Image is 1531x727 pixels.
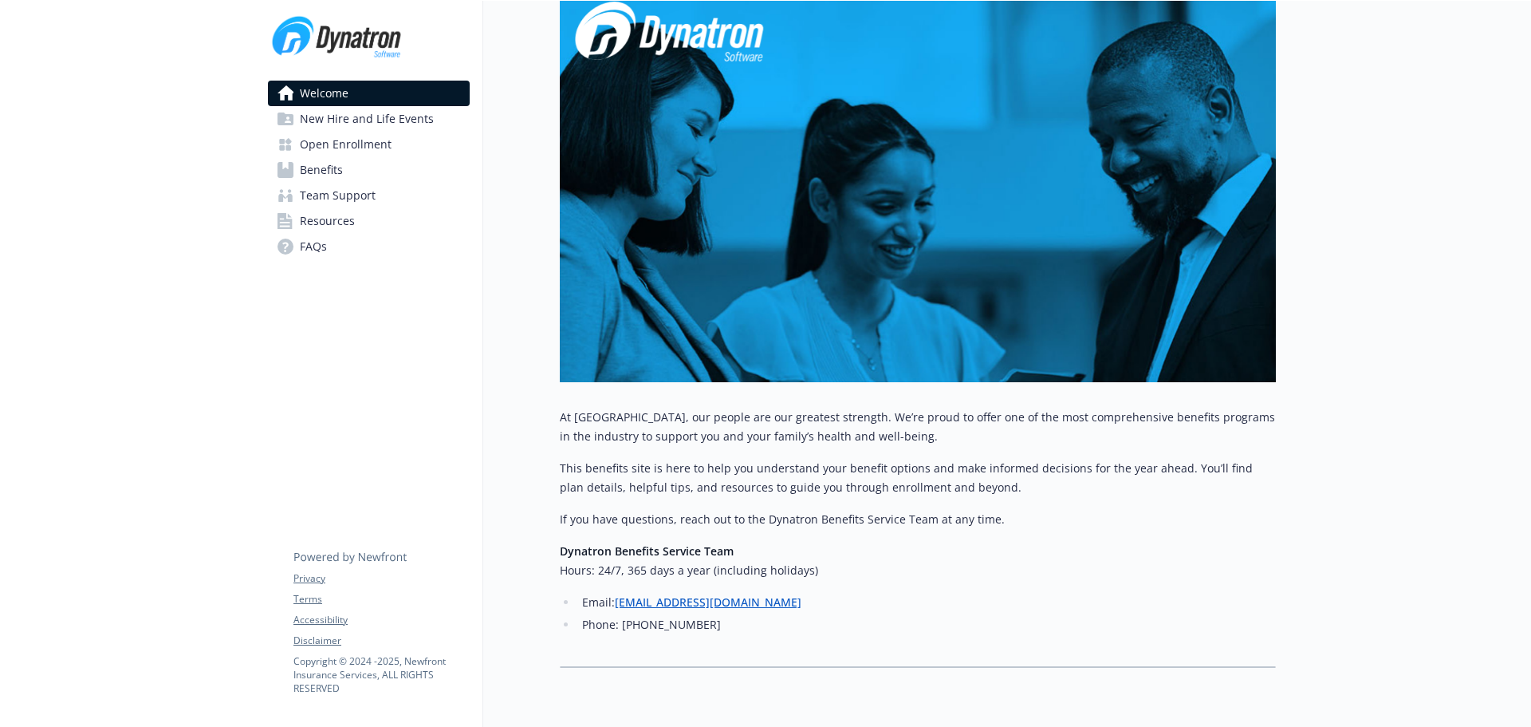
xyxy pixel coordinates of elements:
span: New Hire and Life Events [300,106,434,132]
a: Terms [293,592,469,606]
span: Open Enrollment [300,132,392,157]
span: Resources [300,208,355,234]
a: Welcome [268,81,470,106]
p: If you have questions, reach out to the Dynatron Benefits Service Team at any time. [560,510,1276,529]
h6: Hours: 24/7, 365 days a year (including holidays)​ [560,561,1276,580]
li: Email: [577,593,1276,612]
span: Team Support [300,183,376,208]
a: Privacy [293,571,469,586]
p: At [GEOGRAPHIC_DATA], our people are our greatest strength. We’re proud to offer one of the most ... [560,408,1276,446]
a: FAQs [268,234,470,259]
p: Copyright © 2024 - 2025 , Newfront Insurance Services, ALL RIGHTS RESERVED [293,654,469,695]
span: Welcome [300,81,348,106]
span: Benefits [300,157,343,183]
span: FAQs [300,234,327,259]
a: Resources [268,208,470,234]
a: New Hire and Life Events [268,106,470,132]
a: Team Support [268,183,470,208]
strong: Dynatron Benefits Service Team [560,543,734,559]
li: Phone: [PHONE_NUMBER] [577,615,1276,634]
a: Accessibility [293,613,469,627]
p: This benefits site is here to help you understand your benefit options and make informed decision... [560,459,1276,497]
a: Benefits [268,157,470,183]
a: Open Enrollment [268,132,470,157]
a: [EMAIL_ADDRESS][DOMAIN_NAME] [615,595,801,610]
a: Disclaimer [293,634,469,648]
